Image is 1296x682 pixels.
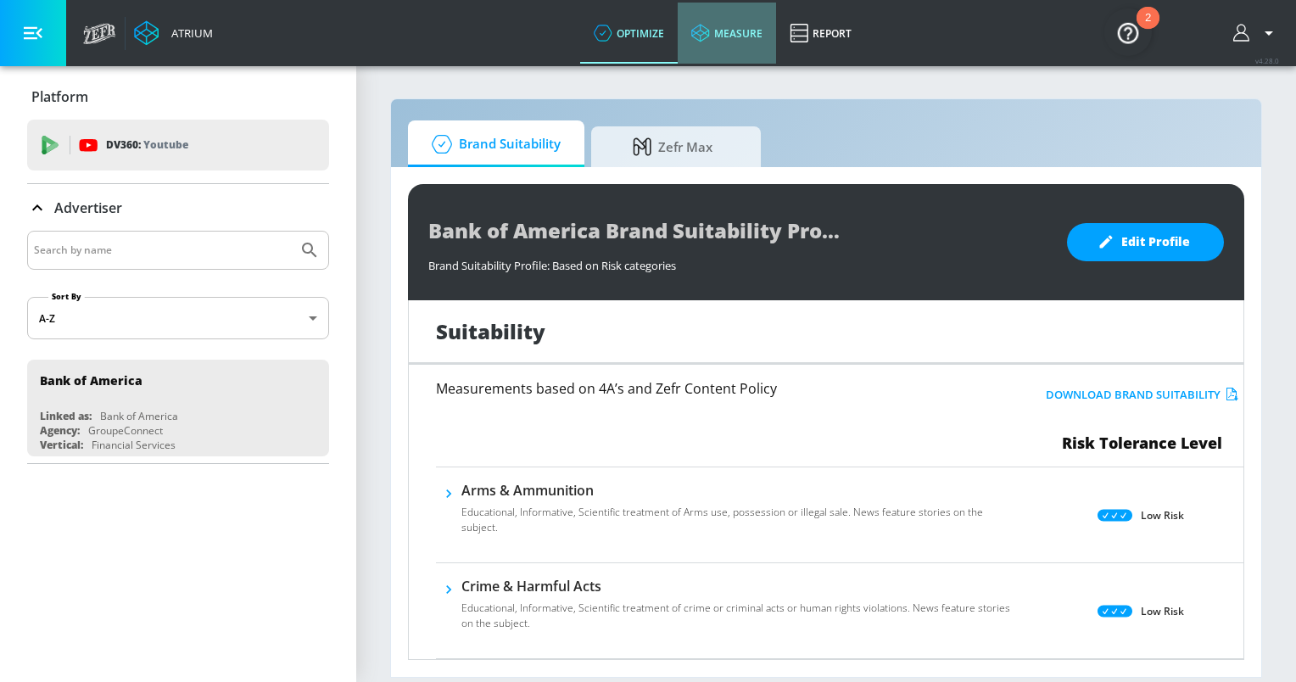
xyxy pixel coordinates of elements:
div: A-Z [27,297,329,339]
input: Search by name [34,239,291,261]
p: Platform [31,87,88,106]
p: Educational, Informative, Scientific treatment of Arms use, possession or illegal sale. News feat... [461,505,1016,535]
span: Risk Tolerance Level [1062,433,1222,453]
h1: Suitability [436,317,545,345]
a: Atrium [134,20,213,46]
span: v 4.28.0 [1255,56,1279,65]
h6: Arms & Ammunition [461,481,1016,500]
p: Youtube [143,136,188,154]
a: Report [776,3,865,64]
div: 2 [1145,18,1151,40]
div: Vertical: [40,438,83,452]
div: Bank of AmericaLinked as:Bank of AmericaAgency:GroupeConnectVertical:Financial Services [27,360,329,456]
h6: Measurements based on 4A’s and Zefr Content Policy [436,382,975,395]
div: Arms & AmmunitionEducational, Informative, Scientific treatment of Arms use, possession or illega... [461,481,1016,545]
div: Platform [27,73,329,120]
button: Edit Profile [1067,223,1224,261]
div: Agency: [40,423,80,438]
div: DV360: Youtube [27,120,329,170]
span: Brand Suitability [425,124,561,165]
div: Linked as: [40,409,92,423]
a: measure [678,3,776,64]
p: Advertiser [54,198,122,217]
div: Advertiser [27,231,329,463]
button: Download Brand Suitability [1042,382,1243,408]
div: Brand Suitability Profile: Based on Risk categories [428,249,1050,273]
h6: Crime & Harmful Acts [461,577,1016,595]
div: Financial Services [92,438,176,452]
div: Bank of America [40,372,142,389]
p: Low Risk [1141,506,1184,524]
div: Crime & Harmful ActsEducational, Informative, Scientific treatment of crime or criminal acts or h... [461,577,1016,641]
div: Atrium [165,25,213,41]
a: optimize [580,3,678,64]
div: Advertiser [27,184,329,232]
nav: list of Advertiser [27,353,329,463]
p: DV360: [106,136,188,154]
button: Open Resource Center, 2 new notifications [1104,8,1152,56]
label: Sort By [48,291,85,302]
div: GroupeConnect [88,423,163,438]
span: Zefr Max [608,126,737,167]
div: Bank of America [100,409,178,423]
p: Low Risk [1141,602,1184,620]
span: Edit Profile [1101,232,1190,253]
p: Educational, Informative, Scientific treatment of crime or criminal acts or human rights violatio... [461,601,1016,631]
